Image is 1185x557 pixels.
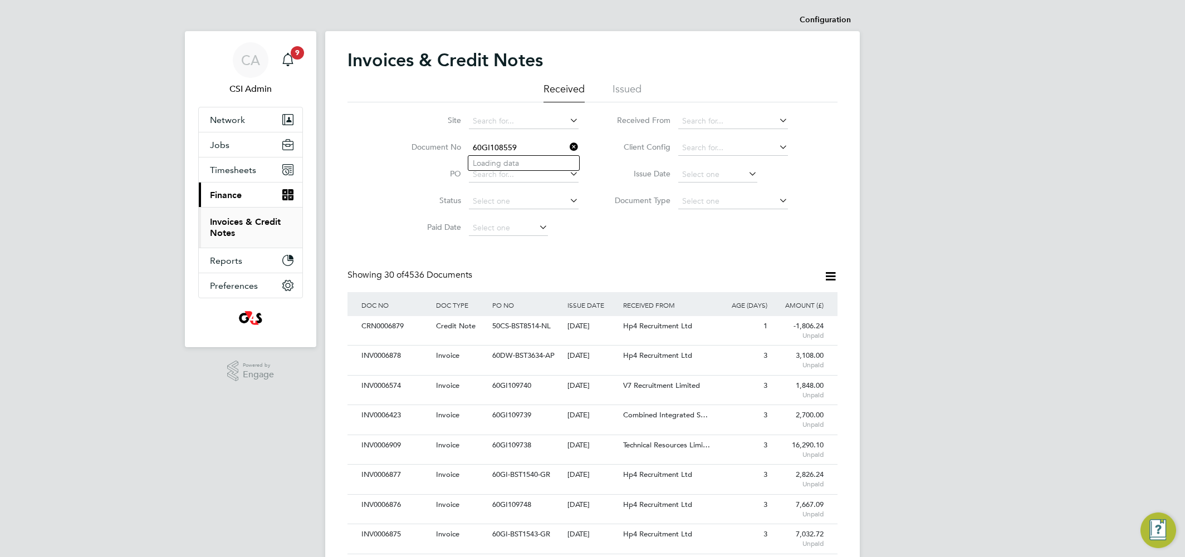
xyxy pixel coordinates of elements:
div: PO NO [489,292,564,318]
div: DOC NO [359,292,433,318]
span: 3 [763,500,767,509]
span: 1 [763,321,767,331]
div: INV0006877 [359,465,433,485]
span: 60GI109738 [492,440,531,450]
span: Unpaid [773,361,824,369]
input: Search for... [678,140,788,156]
div: [DATE] [565,524,621,545]
span: Unpaid [773,480,824,489]
button: Jobs [199,132,302,157]
label: PO [397,169,461,179]
span: Engage [243,370,274,379]
span: 3 [763,470,767,479]
li: Configuration [800,9,851,31]
span: 3 [763,440,767,450]
input: Select one [678,167,757,183]
label: Issue Date [606,169,670,179]
span: Unpaid [773,539,824,548]
span: Hp4 Recruitment Ltd [623,470,692,479]
label: Document Type [606,195,670,205]
span: 50CS-BST8514-NL [492,321,551,331]
div: CRN0006879 [359,316,433,337]
div: [DATE] [565,405,621,426]
li: Issued [613,82,642,102]
span: Unpaid [773,450,824,459]
span: 60DW-BST3634-AP [492,351,555,360]
span: 60GI-BST1540-GR [492,470,550,479]
div: 7,667.09 [770,495,826,524]
span: Preferences [210,280,258,291]
div: Showing [347,269,474,281]
input: Search for... [678,114,788,129]
div: [DATE] [565,495,621,515]
span: Invoice [436,500,459,509]
span: 60GI109748 [492,500,531,509]
li: Loading data [468,156,579,170]
div: [DATE] [565,346,621,366]
div: 7,032.72 [770,524,826,553]
label: Received From [606,115,670,125]
span: Unpaid [773,391,824,400]
span: Unpaid [773,331,824,340]
img: g4sssuk-logo-retina.png [237,309,265,327]
div: INV0006876 [359,495,433,515]
input: Search for... [469,167,579,183]
h2: Invoices & Credit Notes [347,49,543,71]
input: Search for... [469,140,579,156]
button: Timesheets [199,157,302,182]
span: Finance [210,190,242,200]
div: 3,108.00 [770,346,826,374]
span: Jobs [210,140,229,150]
span: Invoice [436,410,459,420]
span: 3 [763,529,767,539]
div: [DATE] [565,376,621,396]
div: 2,700.00 [770,405,826,434]
span: CA [241,53,260,67]
a: Invoices & Credit Notes [210,216,281,238]
nav: Main navigation [185,31,316,347]
span: 3 [763,351,767,360]
span: V7 Recruitment Limited [623,381,700,390]
span: 60GI109739 [492,410,531,420]
span: Hp4 Recruitment Ltd [623,351,692,360]
label: Client Config [606,142,670,152]
span: Hp4 Recruitment Ltd [623,529,692,539]
button: Reports [199,248,302,273]
div: AMOUNT (£) [770,292,826,318]
button: Network [199,107,302,132]
div: 2,826.24 [770,465,826,494]
span: Invoice [436,381,459,390]
span: 60GI-BST1543-GR [492,529,550,539]
span: Unpaid [773,420,824,429]
a: Powered byEngage [227,361,275,382]
div: INV0006878 [359,346,433,366]
label: Paid Date [397,222,461,232]
div: AGE (DAYS) [714,292,770,318]
label: Site [397,115,461,125]
input: Select one [469,194,579,209]
input: Select one [678,194,788,209]
span: Technical Resources Limi… [623,440,710,450]
input: Select one [469,220,548,236]
button: Engage Resource Center [1140,512,1176,548]
li: Received [543,82,585,102]
span: Combined Integrated S… [623,410,708,420]
button: Finance [199,183,302,207]
span: Powered by [243,361,274,370]
span: CSI Admin [198,82,303,96]
span: Invoice [436,351,459,360]
a: CACSI Admin [198,42,303,96]
span: 9 [291,46,304,60]
div: [DATE] [565,435,621,456]
span: Timesheets [210,165,256,175]
input: Search for... [469,114,579,129]
span: Invoice [436,529,459,539]
div: [DATE] [565,316,621,337]
span: Reports [210,255,242,266]
span: 60GI109740 [492,381,531,390]
span: Credit Note [436,321,476,331]
div: INV0006909 [359,435,433,456]
span: Network [210,115,245,125]
a: 9 [277,42,299,78]
div: 1,848.00 [770,376,826,405]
